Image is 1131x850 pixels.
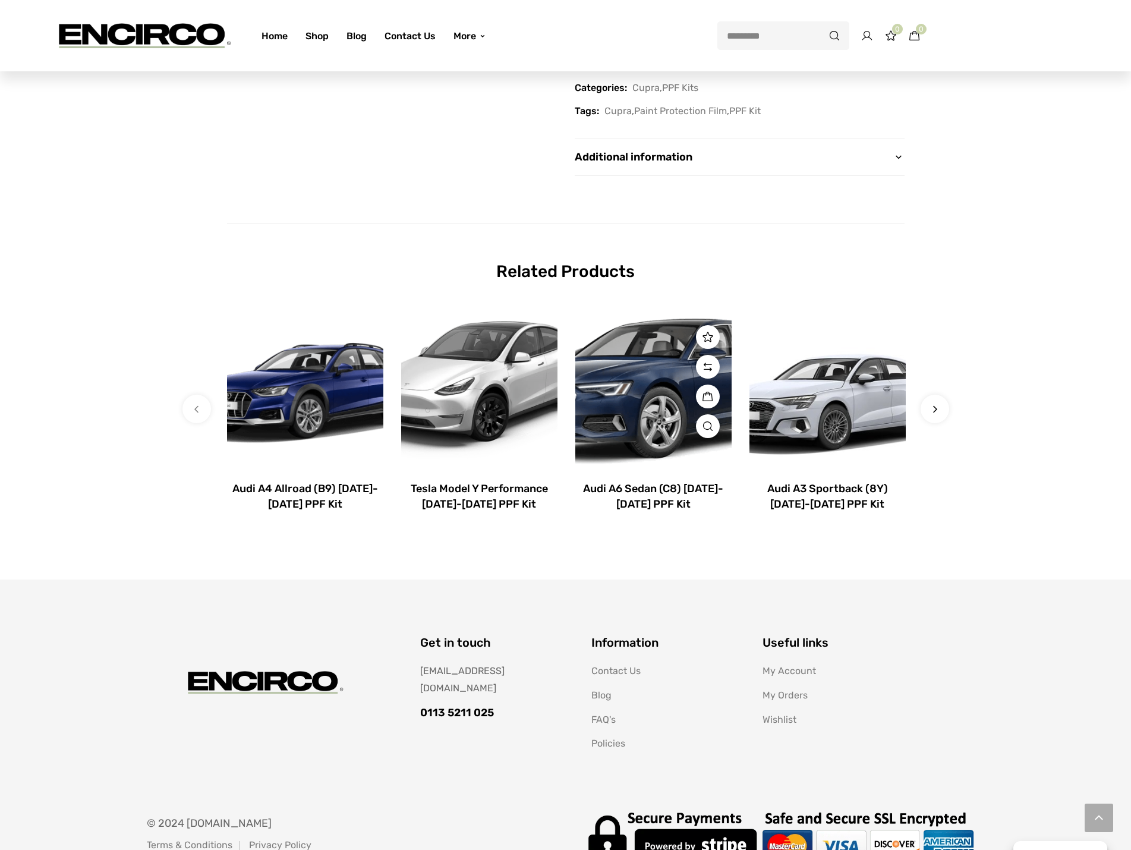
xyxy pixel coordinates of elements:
[696,385,720,408] a: Add to basket: “Audi A6 Sedan (C8) 2018-2024 PPF Kit”
[591,738,625,749] a: Policies
[885,32,897,43] a: 0
[227,481,383,511] a: Audi A4 Allroad (B9) [DATE]-[DATE] PPF Kit
[227,260,905,289] h2: Related Products
[634,105,727,117] a: Paint Protection Film
[575,80,630,97] span: Categories:
[575,481,732,511] a: Audi A6 Sedan (C8) [DATE]-[DATE] PPF Kit
[182,395,211,423] button: Previous
[749,481,906,511] a: Audi A3 Sportback (8Y) [DATE]-[DATE] PPF Kit
[420,706,494,719] strong: 0113 5211 025
[763,634,916,651] h2: Useful links
[420,663,566,697] div: [EMAIL_ADDRESS][DOMAIN_NAME]
[401,481,557,511] a: Tesla Model Y Performance [DATE]-[DATE] PPF Kit
[604,105,632,117] a: Cupra
[729,105,761,117] a: PPF Kit
[338,15,376,57] a: Blog
[297,15,338,57] a: Shop
[575,138,905,175] a: Additional information
[763,714,796,725] a: Wishlist
[591,634,745,651] h2: Information
[575,313,732,470] img: Audi A6 Sedan ppf kit
[575,80,905,97] span: ,
[227,313,383,470] img: Audi A4 Avant Allroad ppf kit
[892,24,903,34] span: 0
[445,15,495,57] a: More
[376,15,445,57] a: Contact Us
[420,634,574,651] h2: Get in touch
[147,816,557,831] h2: © 2024 [DOMAIN_NAME]
[53,9,231,62] img: encirco.com -
[909,25,921,47] a: 0
[632,82,660,93] a: Cupra
[182,658,344,706] img: encirco.com -
[662,82,698,93] a: PPF Kits
[916,24,927,34] span: 0
[575,103,905,120] span: , ,
[763,665,816,676] a: My Account
[591,665,641,676] a: Contact Us
[401,313,557,470] img: White Tesla Model Y
[763,690,808,701] a: My Orders
[253,15,297,57] a: Home
[591,690,612,701] a: Blog
[591,714,616,725] a: FAQ's
[575,103,602,120] span: Tags:
[820,21,849,50] button: Search
[921,395,949,423] button: Next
